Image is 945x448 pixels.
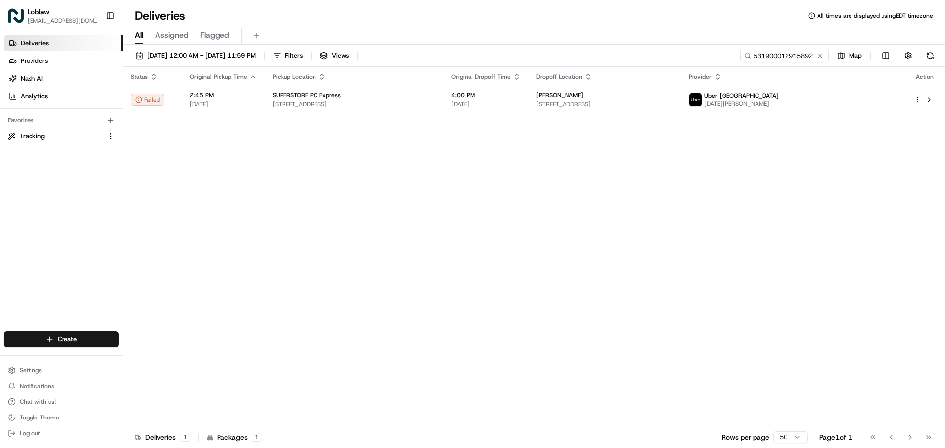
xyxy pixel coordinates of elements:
button: Loblaw [28,7,49,17]
img: 1736555255976-a54dd68f-1ca7-489b-9aae-adbdc363a1c4 [10,94,28,112]
p: Welcome 👋 [10,39,179,55]
button: Map [833,49,866,62]
input: Type to search [740,49,829,62]
span: [DATE] 12:00 AM - [DATE] 11:59 PM [147,51,256,60]
span: Assigned [155,30,189,41]
button: Chat with us! [4,395,119,409]
span: Loblaw 12 agents [31,152,83,160]
span: Filters [285,51,303,60]
div: We're available if you need us! [44,104,135,112]
img: 1755196953914-cd9d9cba-b7f7-46ee-b6f5-75ff69acacf5 [21,94,38,112]
div: 1 [180,433,190,442]
div: 1 [252,433,262,442]
span: Settings [20,366,42,374]
img: uber-new-logo.jpeg [689,93,702,106]
span: Log out [20,429,40,437]
span: Original Dropoff Time [451,73,511,81]
a: Analytics [4,89,123,104]
span: Nash AI [21,74,43,83]
span: Provider [689,73,712,81]
button: Create [4,331,119,347]
h1: Deliveries [135,8,185,24]
img: Liam S. [10,170,26,185]
span: [DATE] [190,100,257,108]
img: Loblaw 12 agents [10,143,26,159]
span: Flagged [200,30,229,41]
span: Pickup Location [273,73,316,81]
button: Views [315,49,353,62]
button: Notifications [4,379,119,393]
span: Uber [GEOGRAPHIC_DATA] [704,92,779,100]
span: Create [58,335,77,344]
img: 1736555255976-a54dd68f-1ca7-489b-9aae-adbdc363a1c4 [20,179,28,187]
img: Nash [10,10,30,30]
button: [DATE] 12:00 AM - [DATE] 11:59 PM [131,49,260,62]
span: SUPERSTORE PC Express [273,91,341,99]
span: Original Pickup Time [190,73,247,81]
div: Packages [207,432,262,442]
button: Filters [269,49,307,62]
span: Providers [21,57,48,65]
span: 4:00 PM [451,91,521,99]
a: Tracking [8,132,103,141]
span: Chat with us! [20,398,56,406]
span: [DATE][PERSON_NAME] [704,100,779,108]
span: Notifications [20,382,54,390]
img: Loblaw [8,8,24,24]
button: Toggle Theme [4,411,119,424]
span: [STREET_ADDRESS] [536,100,673,108]
button: Settings [4,363,119,377]
span: Status [131,73,148,81]
button: Tracking [4,128,119,144]
div: Favorites [4,113,119,128]
span: Toggle Theme [20,414,59,421]
div: 📗 [10,221,18,229]
span: Analytics [21,92,48,101]
span: API Documentation [93,220,158,230]
button: Failed [131,94,164,106]
a: Powered byPylon [69,243,119,251]
button: Start new chat [167,97,179,109]
a: Deliveries [4,35,123,51]
a: 💻API Documentation [79,216,162,234]
span: [PERSON_NAME] [31,179,80,187]
a: Providers [4,53,123,69]
span: Map [849,51,862,60]
p: Rows per page [722,432,769,442]
span: [DATE] [90,152,110,160]
span: Deliveries [21,39,49,48]
span: • [82,179,85,187]
span: [DATE] [451,100,521,108]
button: LoblawLoblaw[EMAIL_ADDRESS][DOMAIN_NAME] [4,4,102,28]
div: 💻 [83,221,91,229]
span: • [85,152,88,160]
input: Clear [26,63,162,74]
span: All [135,30,143,41]
div: Action [914,73,935,81]
div: Page 1 of 1 [819,432,852,442]
span: Pylon [98,244,119,251]
span: Views [332,51,349,60]
span: Knowledge Base [20,220,75,230]
div: Deliveries [135,432,190,442]
span: [PERSON_NAME] [536,91,583,99]
button: Refresh [923,49,937,62]
span: 2:45 PM [190,91,257,99]
span: Dropoff Location [536,73,582,81]
div: Past conversations [10,128,66,136]
a: 📗Knowledge Base [6,216,79,234]
span: [DATE] [87,179,107,187]
span: [STREET_ADDRESS] [273,100,436,108]
div: Start new chat [44,94,161,104]
button: [EMAIL_ADDRESS][DOMAIN_NAME] [28,17,98,25]
span: All times are displayed using EDT timezone [817,12,933,20]
a: Nash AI [4,71,123,87]
button: See all [153,126,179,138]
button: Log out [4,426,119,440]
span: Tracking [20,132,45,141]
